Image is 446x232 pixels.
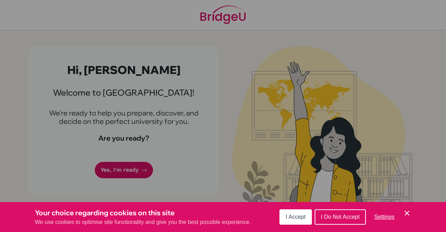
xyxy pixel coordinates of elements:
button: I Do Not Accept [315,209,366,225]
span: I Accept [286,214,306,220]
p: We use cookies to optimise site functionality and give you the best possible experience. [35,218,251,226]
span: Settings [374,214,394,220]
button: Save and close [403,209,411,217]
button: I Accept [279,209,312,225]
h3: Your choice regarding cookies on this site [35,208,251,218]
button: Settings [369,210,400,224]
span: I Do Not Accept [321,214,360,220]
